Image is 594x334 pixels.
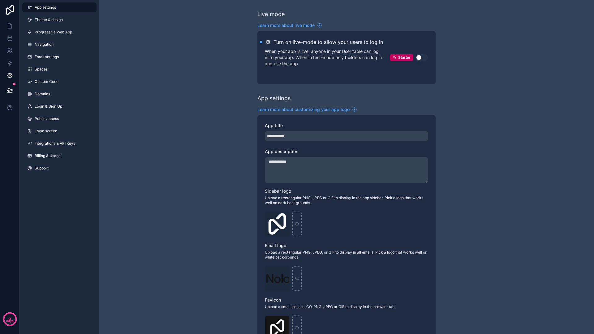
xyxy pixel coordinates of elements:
[265,243,286,248] span: Email logo
[35,67,48,72] span: Spaces
[265,304,428,309] span: Upload a small, square ICO, PNG, JPEG or GIF to display in the browser tab
[22,40,97,49] a: Navigation
[22,64,97,74] a: Spaces
[8,316,11,322] p: 9
[35,54,59,59] span: Email settings
[22,52,97,62] a: Email settings
[22,2,97,12] a: App settings
[22,101,97,111] a: Login & Sign Up
[257,22,322,28] a: Learn more about live mode
[22,27,97,37] a: Progressive Web App
[257,106,350,113] span: Learn more about customizing your app logo
[22,126,97,136] a: Login screen
[35,153,61,158] span: Billing & Usage
[273,38,383,46] h2: Turn on live-mode to allow your users to log in
[257,106,357,113] a: Learn more about customizing your app logo
[257,10,285,19] div: Live mode
[22,114,97,124] a: Public access
[35,116,59,121] span: Public access
[35,17,63,22] span: Theme & design
[35,42,54,47] span: Navigation
[35,129,57,134] span: Login screen
[265,123,283,128] span: App title
[35,166,49,171] span: Support
[257,22,315,28] span: Learn more about live mode
[22,77,97,87] a: Custom Code
[35,92,50,96] span: Domains
[35,141,75,146] span: Integrations & API Keys
[22,15,97,25] a: Theme & design
[35,30,72,35] span: Progressive Web App
[22,163,97,173] a: Support
[265,297,281,302] span: Favicon
[22,89,97,99] a: Domains
[257,94,291,103] div: App settings
[398,55,411,60] span: Starter
[35,104,62,109] span: Login & Sign Up
[265,188,291,194] span: Sidebar logo
[265,195,428,205] span: Upload a rectangular PNG, JPEG or GIF to display in the app sidebar. Pick a logo that works well ...
[35,5,56,10] span: App settings
[22,151,97,161] a: Billing & Usage
[265,149,298,154] span: App description
[6,319,14,323] p: days
[265,48,390,67] p: When your app is live, anyone in your User table can log in to your app. When in test-mode only b...
[35,79,58,84] span: Custom Code
[265,250,428,260] span: Upload a rectangular PNG, JPEG, or GIF to display in all emails. Pick a logo that works well on w...
[22,139,97,148] a: Integrations & API Keys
